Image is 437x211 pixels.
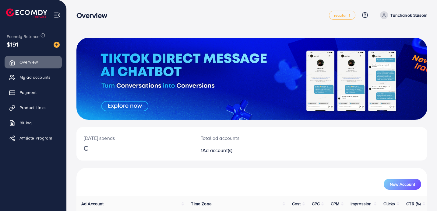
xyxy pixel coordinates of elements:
[5,56,62,68] a: Overview
[378,11,427,19] a: Tunchanok Saisom
[6,9,47,18] img: logo
[384,179,421,190] button: New Account
[5,102,62,114] a: Product Links
[292,201,301,207] span: Cost
[334,13,350,17] span: regular_1
[5,86,62,99] a: Payment
[406,201,421,207] span: CTR (%)
[312,201,320,207] span: CPC
[351,201,372,207] span: Impression
[201,134,274,142] p: Total ad accounts
[19,59,38,65] span: Overview
[19,135,52,141] span: Affiliate Program
[191,201,211,207] span: Time Zone
[84,134,186,142] p: [DATE] spends
[19,89,37,95] span: Payment
[7,40,19,49] span: $191
[19,105,46,111] span: Product Links
[329,11,355,20] a: regular_1
[201,147,274,153] h2: 1
[5,117,62,129] a: Billing
[390,12,427,19] p: Tunchanok Saisom
[390,182,415,186] span: New Account
[7,33,40,40] span: Ecomdy Balance
[383,201,395,207] span: Clicks
[19,120,32,126] span: Billing
[81,201,104,207] span: Ad Account
[76,11,112,20] h3: Overview
[331,201,339,207] span: CPM
[203,147,232,154] span: Ad account(s)
[54,12,61,19] img: menu
[54,42,60,48] img: image
[5,71,62,83] a: My ad accounts
[5,132,62,144] a: Affiliate Program
[19,74,51,80] span: My ad accounts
